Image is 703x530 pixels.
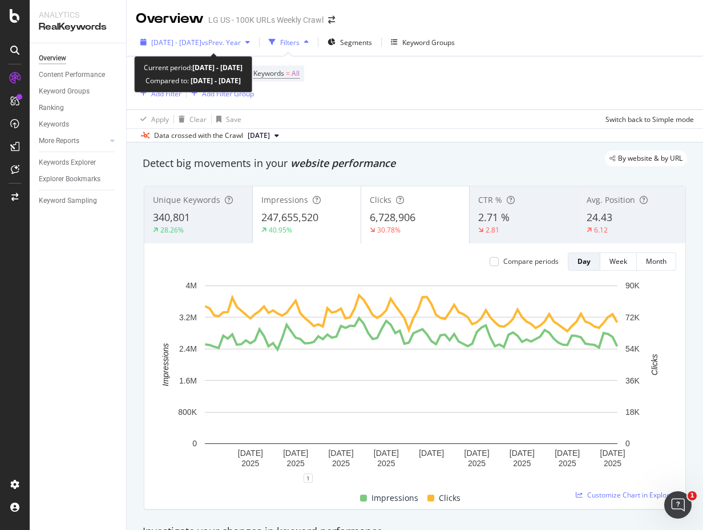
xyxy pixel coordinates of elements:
button: Save [212,110,241,128]
button: [DATE] [243,129,284,142]
a: Overview [39,52,118,64]
div: Keywords [39,119,69,131]
a: Keywords [39,119,118,131]
span: Segments [340,38,372,47]
button: Day [568,252,600,271]
div: Current period: [144,61,243,74]
span: 1 [688,491,697,500]
text: [DATE] [283,449,308,458]
div: 30.78% [377,225,401,235]
button: Switch back to Simple mode [601,110,694,128]
div: Save [226,115,241,124]
div: legacy label [605,150,687,166]
span: 247,655,520 [261,210,318,224]
span: 2025 Aug. 17th [248,131,270,141]
text: [DATE] [510,449,535,458]
button: Keyword Groups [386,33,459,51]
text: 18K [625,407,640,417]
div: More Reports [39,135,79,147]
iframe: Intercom live chat [664,491,692,519]
svg: A chart. [153,280,669,478]
div: Analytics [39,9,117,21]
div: Keywords Explorer [39,157,96,169]
div: Compare periods [503,256,559,266]
text: [DATE] [464,449,490,458]
a: Explorer Bookmarks [39,173,118,185]
span: CTR % [478,194,502,205]
div: Keyword Sampling [39,195,97,207]
text: 3.2M [179,313,197,322]
div: Filters [280,38,300,47]
div: Compared to: [146,74,241,87]
div: RealKeywords [39,21,117,34]
text: [DATE] [238,449,263,458]
text: 2025 [513,459,531,468]
span: Avg. Position [587,194,635,205]
div: 40.95% [269,225,292,235]
text: [DATE] [328,449,353,458]
button: Add Filter Group [187,87,254,100]
div: 6.12 [594,225,608,235]
span: Customize Chart in Explorer [587,490,676,500]
div: Day [577,256,591,266]
span: 6,728,906 [370,210,415,224]
div: Add Filter Group [202,89,254,99]
div: 2.81 [486,225,499,235]
div: Content Performance [39,69,105,81]
button: Month [637,252,676,271]
div: Data crossed with the Crawl [154,131,243,141]
div: Switch back to Simple mode [605,115,694,124]
text: 54K [625,344,640,353]
button: Add Filter [136,87,181,100]
a: Keywords Explorer [39,157,118,169]
span: Unique Keywords [153,194,220,205]
button: Week [600,252,637,271]
text: [DATE] [374,449,399,458]
div: Overview [136,9,204,28]
text: 2025 [377,459,395,468]
div: Month [646,256,666,266]
div: 1 [304,474,313,483]
button: Filters [264,33,313,51]
div: Ranking [39,102,64,114]
a: Content Performance [39,69,118,81]
div: Add Filter [151,89,181,99]
div: Overview [39,52,66,64]
text: 2025 [287,459,305,468]
b: [DATE] - [DATE] [189,76,241,85]
text: 2025 [559,459,576,468]
span: [DATE] - [DATE] [151,38,201,47]
text: 800K [178,407,197,417]
div: Clear [189,115,207,124]
button: Segments [323,33,377,51]
div: arrow-right-arrow-left [328,16,335,24]
text: 36K [625,376,640,385]
span: Impressions [371,491,418,505]
text: [DATE] [555,449,580,458]
button: Clear [174,110,207,128]
text: 2025 [604,459,621,468]
a: Ranking [39,102,118,114]
b: [DATE] - [DATE] [192,63,243,72]
text: 90K [625,281,640,290]
div: Keyword Groups [39,85,90,97]
text: 72K [625,313,640,322]
span: vs Prev. Year [201,38,241,47]
text: 4M [186,281,197,290]
text: Impressions [161,343,170,386]
text: 0 [192,439,197,448]
text: 2025 [468,459,486,468]
text: [DATE] [419,449,444,458]
span: = [286,68,290,78]
div: LG US - 100K URLs Weekly Crawl [208,14,324,26]
div: Keyword Groups [402,38,455,47]
button: Apply [136,110,169,128]
div: Explorer Bookmarks [39,173,100,185]
span: 24.43 [587,210,612,224]
a: More Reports [39,135,107,147]
a: Customize Chart in Explorer [576,490,676,500]
text: 1.6M [179,376,197,385]
span: Clicks [370,194,391,205]
span: All [292,66,300,81]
